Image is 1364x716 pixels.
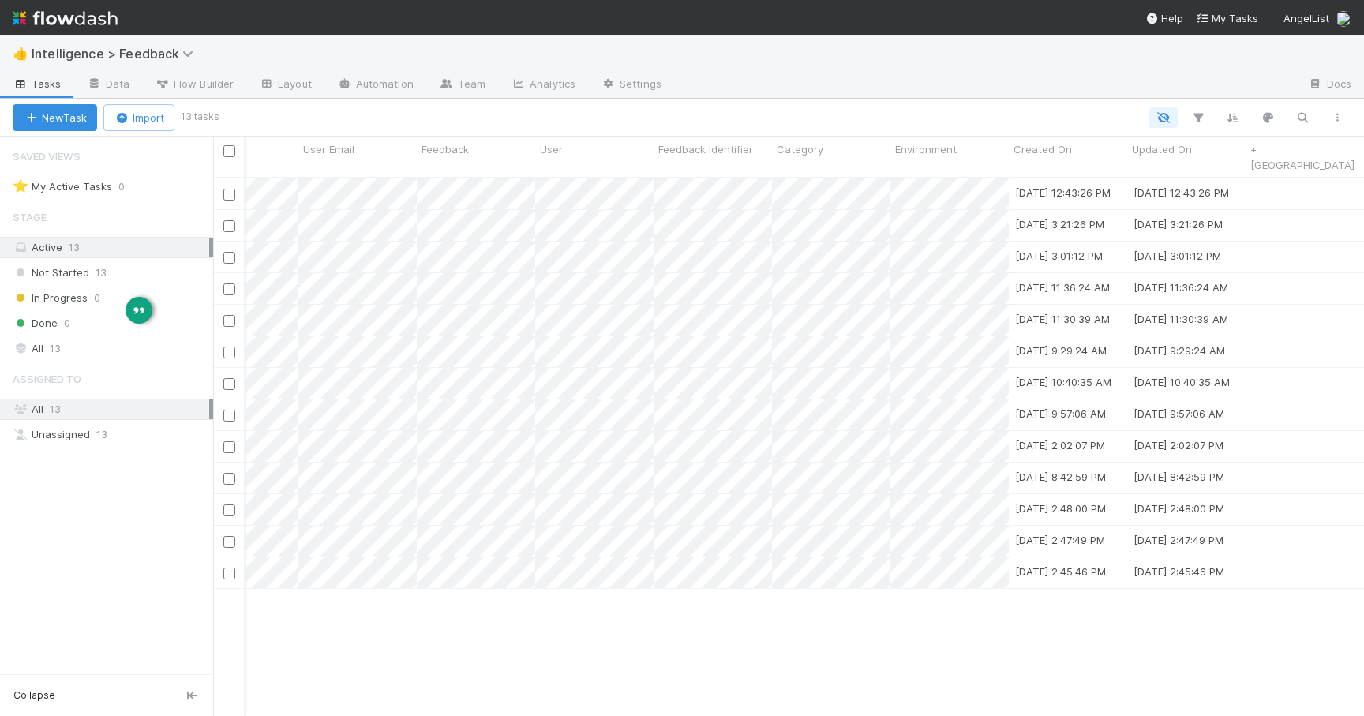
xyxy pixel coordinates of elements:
span: Done [13,313,58,333]
input: Toggle Row Selected [223,189,235,201]
input: Toggle Row Selected [223,441,235,453]
div: [DATE] 11:36:24 AM [1015,279,1110,295]
a: Automation [324,73,426,98]
a: Analytics [498,73,588,98]
input: Toggle Row Selected [223,283,235,295]
div: [DATE] 3:21:26 PM [1134,216,1223,232]
div: Active [13,238,209,257]
input: Toggle Row Selected [223,315,235,327]
input: Toggle Row Selected [223,504,235,516]
span: Not Started [13,263,89,283]
div: [DATE] 2:48:00 PM [1015,500,1106,516]
div: [DATE] 9:57:06 AM [1134,406,1224,422]
span: Assigned To [13,363,81,395]
div: [DATE] 2:48:00 PM [1134,500,1224,516]
div: [DATE] 10:40:35 AM [1134,374,1230,390]
span: Saved Views [13,141,81,172]
a: My Tasks [1196,10,1258,26]
span: Category [777,141,823,157]
span: 13 [50,339,61,358]
div: [DATE] 2:02:07 PM [1134,437,1223,453]
span: 13 [50,403,61,415]
span: My Tasks [1196,12,1258,24]
a: Layout [246,73,324,98]
span: Tasks [13,76,62,92]
input: Toggle Row Selected [223,252,235,264]
div: [DATE] 12:43:26 PM [1134,185,1229,201]
div: All [13,399,209,419]
img: logo-inverted-e16ddd16eac7371096b0.svg [13,5,118,32]
span: Flow Builder [155,76,234,92]
span: 0 [64,313,70,333]
a: Flow Builder [142,73,246,98]
span: Environment [895,141,957,157]
span: Collapse [13,688,55,703]
div: [DATE] 3:01:12 PM [1134,248,1221,264]
span: 13 [69,241,80,253]
div: My Active Tasks [13,177,112,197]
small: 13 tasks [181,110,219,124]
div: [DATE] 3:01:12 PM [1015,248,1103,264]
input: Toggle Row Selected [223,378,235,390]
span: Updated On [1132,141,1192,157]
span: In Progress [13,288,88,308]
div: [DATE] 11:36:24 AM [1134,279,1228,295]
span: 0 [118,177,141,197]
span: 13 [96,263,107,283]
span: Feedback Identifier [658,141,753,157]
span: 👍 [13,47,28,60]
a: Settings [588,73,674,98]
div: [DATE] 2:02:07 PM [1015,437,1105,453]
span: User [540,141,563,157]
span: ⭐ [13,179,28,193]
span: User Email [303,141,354,157]
input: Toggle Row Selected [223,473,235,485]
input: Toggle Row Selected [223,410,235,422]
div: [DATE] 9:29:24 AM [1134,343,1225,358]
div: Unassigned [13,425,209,444]
div: [DATE] 12:43:26 PM [1015,185,1111,201]
div: [DATE] 11:30:39 AM [1134,311,1228,327]
div: [DATE] 2:45:46 PM [1015,564,1106,579]
span: Stage [13,201,47,233]
img: avatar_aa7ab74a-187c-45c7-a773-642a19062ec3.png [1336,11,1351,27]
input: Toggle Row Selected [223,347,235,358]
input: Toggle Row Selected [223,568,235,579]
span: 13 [96,425,107,444]
span: AngelList [1283,12,1329,24]
button: NewTask [13,104,97,131]
a: Docs [1295,73,1364,98]
div: Help [1145,10,1183,26]
button: Import [103,104,174,131]
input: Toggle Row Selected [223,220,235,232]
a: Team [426,73,498,98]
div: [DATE] 8:42:59 PM [1134,469,1224,485]
span: Intelligence > Feedback [32,46,201,62]
span: Created On [1014,141,1072,157]
div: [DATE] 8:42:59 PM [1015,469,1106,485]
div: [DATE] 2:47:49 PM [1134,532,1223,548]
div: All [13,339,209,358]
span: Feedback [422,141,469,157]
div: [DATE] 10:40:35 AM [1015,374,1111,390]
a: Data [74,73,142,98]
div: [DATE] 11:30:39 AM [1015,311,1110,327]
a: + [GEOGRAPHIC_DATA] [1250,143,1355,171]
div: [DATE] 3:21:26 PM [1015,216,1104,232]
input: Toggle All Rows Selected [223,145,235,157]
input: Toggle Row Selected [223,536,235,548]
div: [DATE] 2:45:46 PM [1134,564,1224,579]
div: [DATE] 9:29:24 AM [1015,343,1107,358]
div: [DATE] 9:57:06 AM [1015,406,1106,422]
div: [DATE] 2:47:49 PM [1015,532,1105,548]
span: 0 [94,288,100,308]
